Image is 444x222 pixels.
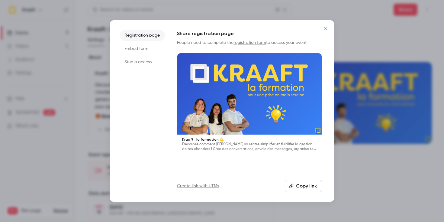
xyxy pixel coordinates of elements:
li: Embed form [120,43,165,54]
a: Kraaft : la formation 💪Découvre comment [PERSON_NAME] va rentre simplifier et fluidifier la gesti... [177,53,322,154]
p: People need to complete the to access your event [177,40,322,46]
p: Kraaft : la formation 💪 [182,137,317,142]
a: registration form [233,41,266,45]
button: Copy link [285,180,322,192]
li: Registration page [120,30,165,41]
li: Studio access [120,57,165,67]
button: Close [320,23,332,35]
p: Découvre comment [PERSON_NAME] va rentre simplifier et fluidifier la gestion de tes chantiers ! C... [182,142,317,152]
a: Create link with UTMs [177,183,219,189]
h1: Share registration page [177,30,322,37]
